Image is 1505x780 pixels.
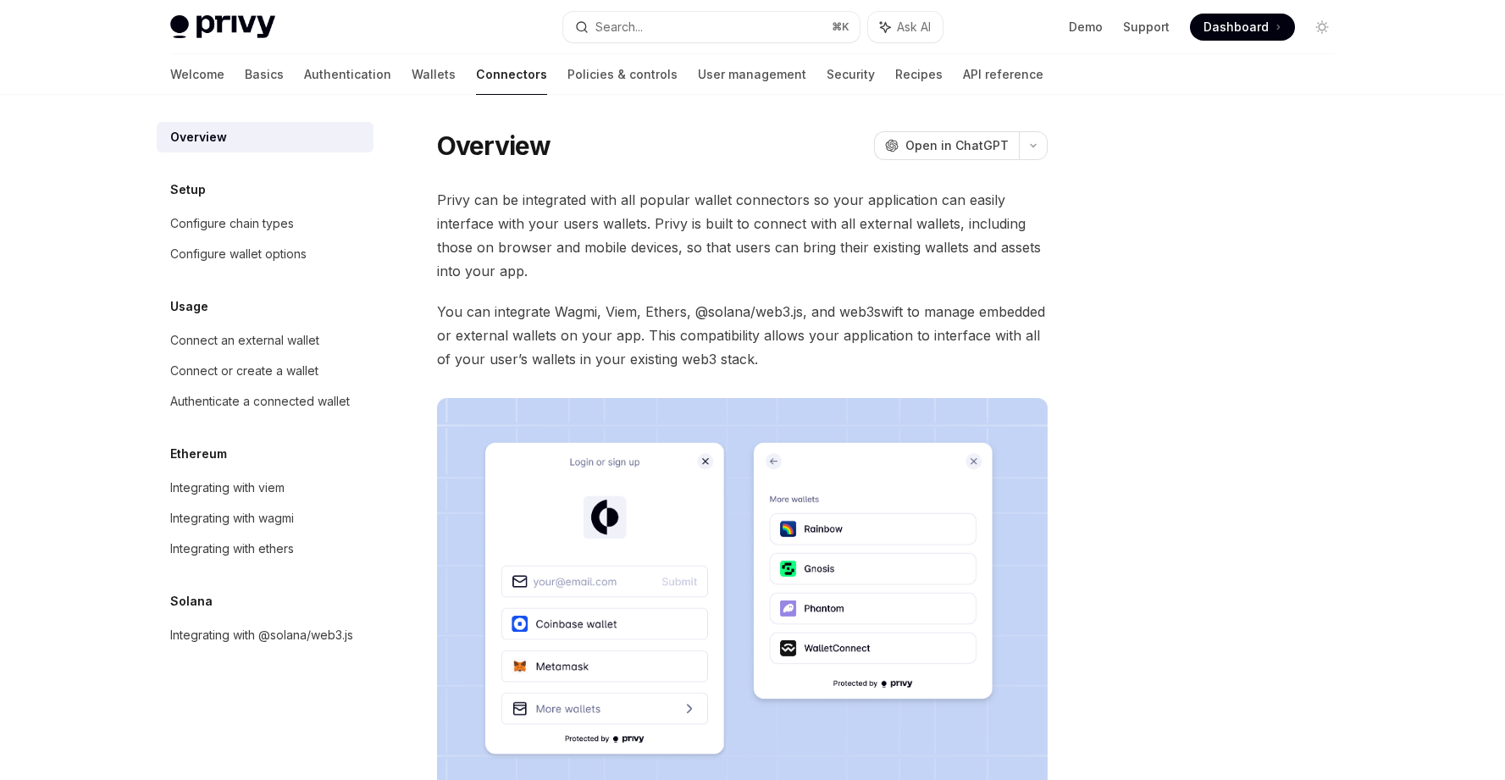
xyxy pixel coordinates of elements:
[963,54,1043,95] a: API reference
[1309,14,1336,41] button: Toggle dark mode
[874,131,1019,160] button: Open in ChatGPT
[170,444,227,464] h5: Ethereum
[304,54,391,95] a: Authentication
[170,391,350,412] div: Authenticate a connected wallet
[170,478,285,498] div: Integrating with viem
[595,17,643,37] div: Search...
[170,213,294,234] div: Configure chain types
[157,356,373,386] a: Connect or create a wallet
[157,503,373,534] a: Integrating with wagmi
[170,361,318,381] div: Connect or create a wallet
[157,534,373,564] a: Integrating with ethers
[1190,14,1295,41] a: Dashboard
[868,12,943,42] button: Ask AI
[832,20,849,34] span: ⌘ K
[476,54,547,95] a: Connectors
[157,208,373,239] a: Configure chain types
[170,591,213,611] h5: Solana
[895,54,943,95] a: Recipes
[567,54,678,95] a: Policies & controls
[157,473,373,503] a: Integrating with viem
[245,54,284,95] a: Basics
[157,620,373,650] a: Integrating with @solana/web3.js
[1123,19,1170,36] a: Support
[170,625,353,645] div: Integrating with @solana/web3.js
[897,19,931,36] span: Ask AI
[170,296,208,317] h5: Usage
[1069,19,1103,36] a: Demo
[170,539,294,559] div: Integrating with ethers
[170,54,224,95] a: Welcome
[437,300,1048,371] span: You can integrate Wagmi, Viem, Ethers, @solana/web3.js, and web3swift to manage embedded or exter...
[157,122,373,152] a: Overview
[170,330,319,351] div: Connect an external wallet
[157,386,373,417] a: Authenticate a connected wallet
[437,130,551,161] h1: Overview
[157,239,373,269] a: Configure wallet options
[698,54,806,95] a: User management
[157,325,373,356] a: Connect an external wallet
[905,137,1009,154] span: Open in ChatGPT
[563,12,860,42] button: Search...⌘K
[170,508,294,528] div: Integrating with wagmi
[170,244,307,264] div: Configure wallet options
[827,54,875,95] a: Security
[170,127,227,147] div: Overview
[170,15,275,39] img: light logo
[1203,19,1269,36] span: Dashboard
[170,180,206,200] h5: Setup
[437,188,1048,283] span: Privy can be integrated with all popular wallet connectors so your application can easily interfa...
[412,54,456,95] a: Wallets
